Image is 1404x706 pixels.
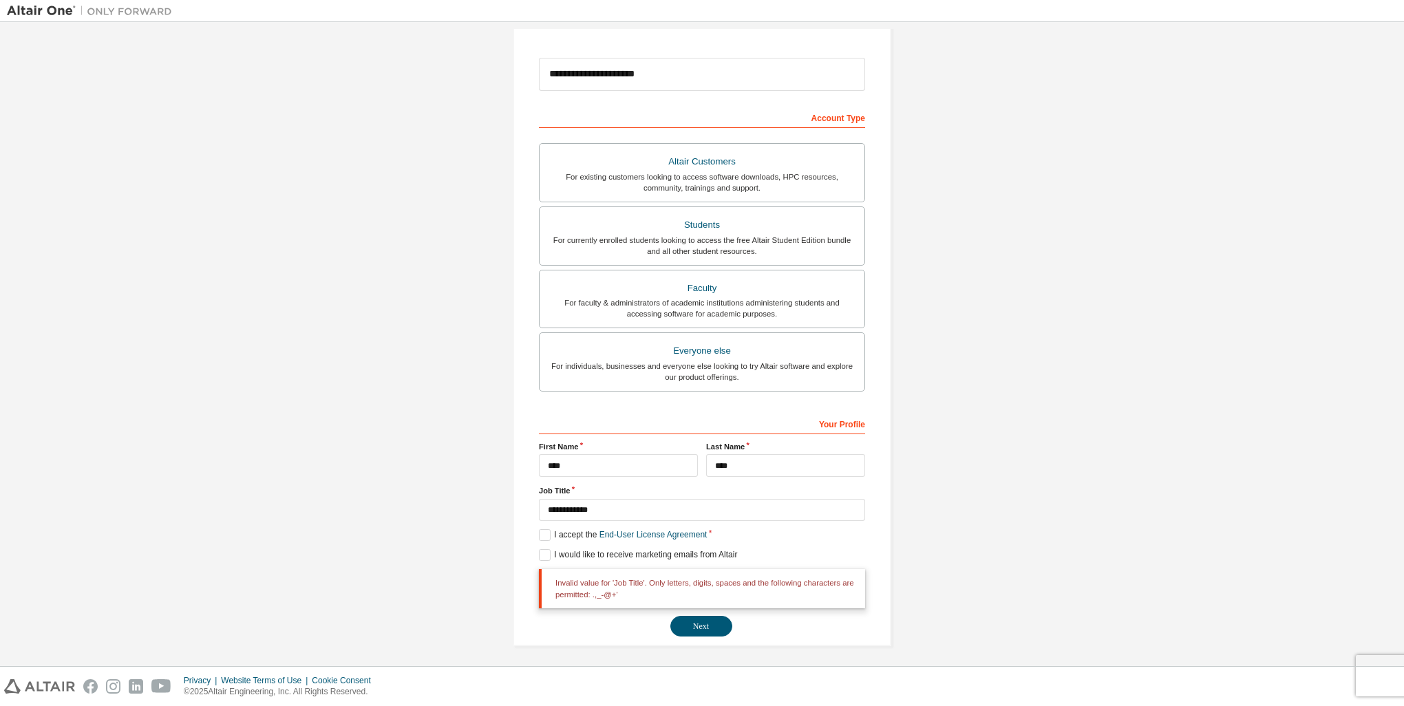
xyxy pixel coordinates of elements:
label: First Name [539,441,698,452]
img: linkedin.svg [129,679,143,694]
div: Cookie Consent [312,675,379,686]
div: For currently enrolled students looking to access the free Altair Student Edition bundle and all ... [548,235,856,257]
p: © 2025 Altair Engineering, Inc. All Rights Reserved. [184,686,379,698]
label: I accept the [539,529,707,541]
div: Privacy [184,675,221,686]
div: Your Profile [539,412,865,434]
img: instagram.svg [106,679,120,694]
div: For existing customers looking to access software downloads, HPC resources, community, trainings ... [548,171,856,193]
div: For individuals, businesses and everyone else looking to try Altair software and explore our prod... [548,361,856,383]
img: Altair One [7,4,179,18]
a: End-User License Agreement [599,530,708,539]
div: Invalid value for 'Job Title'. Only letters, digits, spaces and the following characters are perm... [539,569,865,608]
div: Faculty [548,279,856,298]
label: Job Title [539,485,865,496]
div: Website Terms of Use [221,675,312,686]
button: Next [670,616,732,637]
div: Altair Customers [548,152,856,171]
div: Account Type [539,106,865,128]
label: I would like to receive marketing emails from Altair [539,549,737,561]
label: Last Name [706,441,865,452]
img: altair_logo.svg [4,679,75,694]
div: Everyone else [548,341,856,361]
div: Students [548,215,856,235]
img: youtube.svg [151,679,171,694]
img: facebook.svg [83,679,98,694]
div: For faculty & administrators of academic institutions administering students and accessing softwa... [548,297,856,319]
